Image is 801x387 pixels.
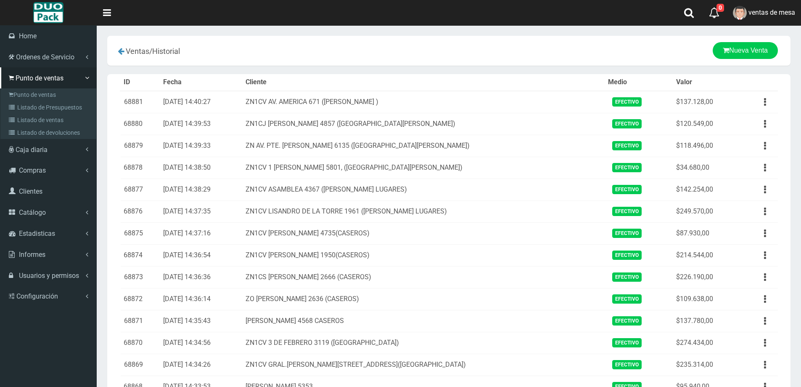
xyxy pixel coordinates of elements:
a: Listado de ventas [3,114,96,126]
td: ZN1CV GRAL.[PERSON_NAME][STREET_ADDRESS]([GEOGRAPHIC_DATA]) [242,354,605,376]
td: 68873 [120,266,160,288]
span: Historial [152,47,180,56]
span: 0 [716,4,724,12]
td: ZN1CV [PERSON_NAME] 1950(CASEROS) [242,244,605,266]
span: Efectivo [612,294,642,303]
span: Efectivo [612,272,642,281]
span: Informes [19,251,45,259]
th: ID [120,74,160,91]
td: 68872 [120,288,160,310]
span: Punto de ventas [16,74,63,82]
td: $142.254,00 [673,179,739,200]
span: Compras [19,166,46,174]
td: 68870 [120,332,160,354]
th: Medio [605,74,672,91]
a: Listado de devoluciones [3,126,96,139]
span: Efectivo [612,251,642,259]
a: Punto de ventas [3,88,96,101]
img: User Image [733,6,747,20]
td: $235.314,00 [673,354,739,376]
td: [DATE] 14:36:54 [160,244,242,266]
span: Caja diaria [16,146,48,154]
td: ZN AV. PTE. [PERSON_NAME] 6135 ([GEOGRAPHIC_DATA][PERSON_NAME]) [242,135,605,157]
th: Cliente [242,74,605,91]
td: $118.496,00 [673,135,739,157]
td: ZN1CV 1 [PERSON_NAME] 5801, ([GEOGRAPHIC_DATA][PERSON_NAME]) [242,157,605,179]
td: [DATE] 14:37:35 [160,200,242,222]
span: Usuarios y permisos [19,272,79,280]
td: [DATE] 14:36:14 [160,288,242,310]
td: 68876 [120,200,160,222]
span: Ordenes de Servicio [16,53,74,61]
td: 68878 [120,157,160,179]
td: 68874 [120,244,160,266]
td: [DATE] 14:39:53 [160,113,242,135]
td: 68869 [120,354,160,376]
span: Home [19,32,37,40]
span: Efectivo [612,360,642,369]
td: [DATE] 14:35:43 [160,310,242,332]
td: ZN1CV AV. AMERICA 671 ([PERSON_NAME] ) [242,91,605,113]
span: ventas de mesa [748,8,795,16]
th: Valor [673,74,739,91]
td: ZN1CS [PERSON_NAME] 2666 (CASEROS) [242,266,605,288]
td: [DATE] 14:39:33 [160,135,242,157]
span: Efectivo [612,185,642,194]
img: Logo grande [33,2,63,23]
td: [DATE] 14:38:29 [160,179,242,200]
td: $120.549,00 [673,113,739,135]
td: [DATE] 14:38:50 [160,157,242,179]
span: Efectivo [612,97,642,106]
span: Efectivo [612,119,642,128]
span: Efectivo [612,316,642,325]
td: ZO [PERSON_NAME] 2636 (CASEROS) [242,288,605,310]
td: [DATE] 14:40:27 [160,91,242,113]
td: $34.680,00 [673,157,739,179]
td: [DATE] 14:36:36 [160,266,242,288]
span: Estadisticas [19,230,55,238]
a: Listado de Presupuestos [3,101,96,114]
td: 68881 [120,91,160,113]
td: ZN1CV ASAMBLEA 4367 ([PERSON_NAME] LUGARES) [242,179,605,200]
td: [DATE] 14:37:16 [160,222,242,244]
span: Efectivo [612,338,642,347]
th: Fecha [160,74,242,91]
td: $214.544,00 [673,244,739,266]
div: / [114,42,337,59]
td: $137.128,00 [673,91,739,113]
span: Efectivo [612,229,642,238]
td: [DATE] 14:34:56 [160,332,242,354]
td: $226.190,00 [673,266,739,288]
td: $274.434,00 [673,332,739,354]
span: Clientes [19,187,42,195]
a: Nueva Venta [713,42,778,59]
td: ZN1CV LISANDRO DE LA TORRE 1961 ([PERSON_NAME] LUGARES) [242,200,605,222]
span: Efectivo [612,207,642,216]
span: Catálogo [19,208,46,216]
span: Efectivo [612,163,642,172]
td: 68875 [120,222,160,244]
td: $109.638,00 [673,288,739,310]
td: ZN1CJ [PERSON_NAME] 4857 ([GEOGRAPHIC_DATA][PERSON_NAME]) [242,113,605,135]
td: [DATE] 14:34:26 [160,354,242,376]
span: Configuración [16,292,58,300]
td: 68879 [120,135,160,157]
td: 68880 [120,113,160,135]
td: ZN1CV [PERSON_NAME] 4735(CASEROS) [242,222,605,244]
td: $249.570,00 [673,200,739,222]
td: 68871 [120,310,160,332]
td: $87.930,00 [673,222,739,244]
td: ZN1CV 3 DE FEBRERO 3119 ([GEOGRAPHIC_DATA]) [242,332,605,354]
td: $137.780,00 [673,310,739,332]
td: [PERSON_NAME] 4568 CASEROS [242,310,605,332]
span: Efectivo [612,141,642,150]
td: 68877 [120,179,160,200]
span: Ventas [126,47,149,56]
